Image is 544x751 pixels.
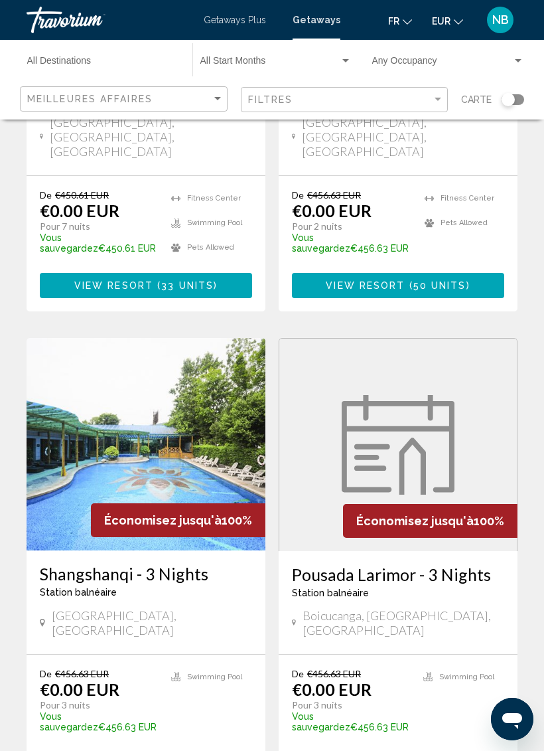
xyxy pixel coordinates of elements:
button: User Menu [483,6,517,34]
p: €0.00 EUR [40,201,119,220]
span: fr [388,16,399,27]
span: Vous sauvegardez [40,711,98,732]
span: NB [492,13,509,27]
span: €456.63 EUR [55,668,109,679]
span: [GEOGRAPHIC_DATA], [GEOGRAPHIC_DATA], [GEOGRAPHIC_DATA] [50,115,252,159]
span: View Resort [326,281,405,292]
span: Filtres [248,94,293,105]
p: €456.63 EUR [292,232,411,254]
span: Boicucanga, [GEOGRAPHIC_DATA], [GEOGRAPHIC_DATA] [303,608,504,637]
span: Économisez jusqu'à [104,513,222,527]
img: week.svg [342,395,454,495]
p: Pour 3 nuits [292,699,410,711]
span: De [292,668,304,679]
p: €456.63 EUR [292,711,410,732]
p: €0.00 EUR [292,201,372,220]
span: Pets Allowed [441,218,488,227]
p: Pour 2 nuits [292,220,411,232]
iframe: Bouton de lancement de la fenêtre de messagerie [491,698,533,740]
span: Vous sauvegardez [292,232,350,254]
button: View Resort(50 units) [292,273,504,297]
span: 50 units [413,281,466,292]
p: €450.61 EUR [40,232,158,254]
span: Meilleures affaires [27,94,153,104]
span: [GEOGRAPHIC_DATA], [GEOGRAPHIC_DATA], [GEOGRAPHIC_DATA] [302,115,504,159]
span: Vous sauvegardez [40,232,98,254]
span: View Resort [74,281,153,292]
span: De [292,189,304,201]
span: Station balnéaire [292,588,369,598]
a: Shangshanqi - 3 Nights [40,564,252,584]
span: €456.63 EUR [307,668,361,679]
button: Change language [388,11,412,31]
span: Vous sauvegardez [292,711,350,732]
span: ( ) [153,281,218,292]
p: €456.63 EUR [40,711,158,732]
button: View Resort(33 units) [40,273,252,297]
a: Pousada Larimor - 3 Nights [292,564,504,584]
span: Station balnéaire [40,587,117,598]
span: Pets Allowed [187,243,234,252]
mat-select: Sort by [27,94,224,105]
span: €450.61 EUR [55,189,109,201]
img: DA10O01L.jpg [27,338,265,550]
a: Getaways Plus [204,15,266,25]
span: ( ) [405,281,470,292]
span: 33 units [161,281,214,292]
div: 100% [343,504,517,538]
a: Getaways [293,15,340,25]
p: Pour 3 nuits [40,699,158,711]
p: €0.00 EUR [40,679,119,699]
p: Pour 7 nuits [40,220,158,232]
span: Économisez jusqu'à [356,514,474,528]
div: 100% [91,503,265,537]
span: Fitness Center [441,194,494,203]
span: De [40,668,52,679]
span: Swimming Pool [187,673,242,681]
button: Change currency [432,11,463,31]
a: Travorium [27,7,190,33]
span: Swimming Pool [187,218,242,227]
span: [GEOGRAPHIC_DATA], [GEOGRAPHIC_DATA] [52,608,252,637]
span: Carte [461,90,492,109]
span: Fitness Center [187,194,241,203]
button: Filter [241,86,448,114]
span: Swimming Pool [439,673,494,681]
span: €456.63 EUR [307,189,361,201]
span: De [40,189,52,201]
p: €0.00 EUR [292,679,372,699]
span: EUR [432,16,450,27]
